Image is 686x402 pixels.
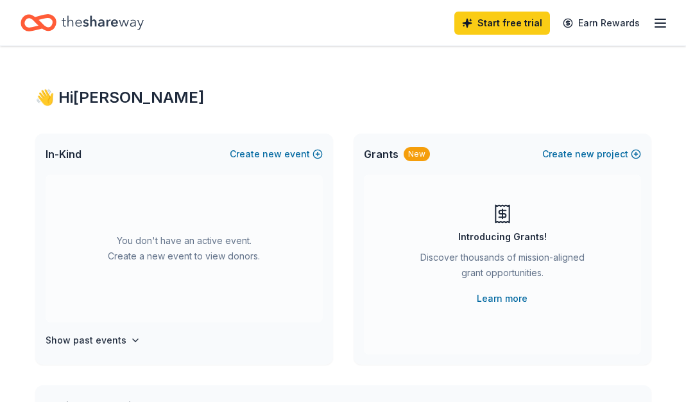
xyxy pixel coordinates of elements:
[46,333,126,348] h4: Show past events
[542,146,641,162] button: Createnewproject
[46,175,323,322] div: You don't have an active event. Create a new event to view donors.
[262,146,282,162] span: new
[415,250,590,286] div: Discover thousands of mission-aligned grant opportunities.
[454,12,550,35] a: Start free trial
[404,147,430,161] div: New
[555,12,647,35] a: Earn Rewards
[477,291,527,306] a: Learn more
[458,229,547,245] div: Introducing Grants!
[364,146,399,162] span: Grants
[46,146,81,162] span: In-Kind
[575,146,594,162] span: new
[21,8,144,38] a: Home
[230,146,323,162] button: Createnewevent
[35,87,651,108] div: 👋 Hi [PERSON_NAME]
[46,333,141,348] button: Show past events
